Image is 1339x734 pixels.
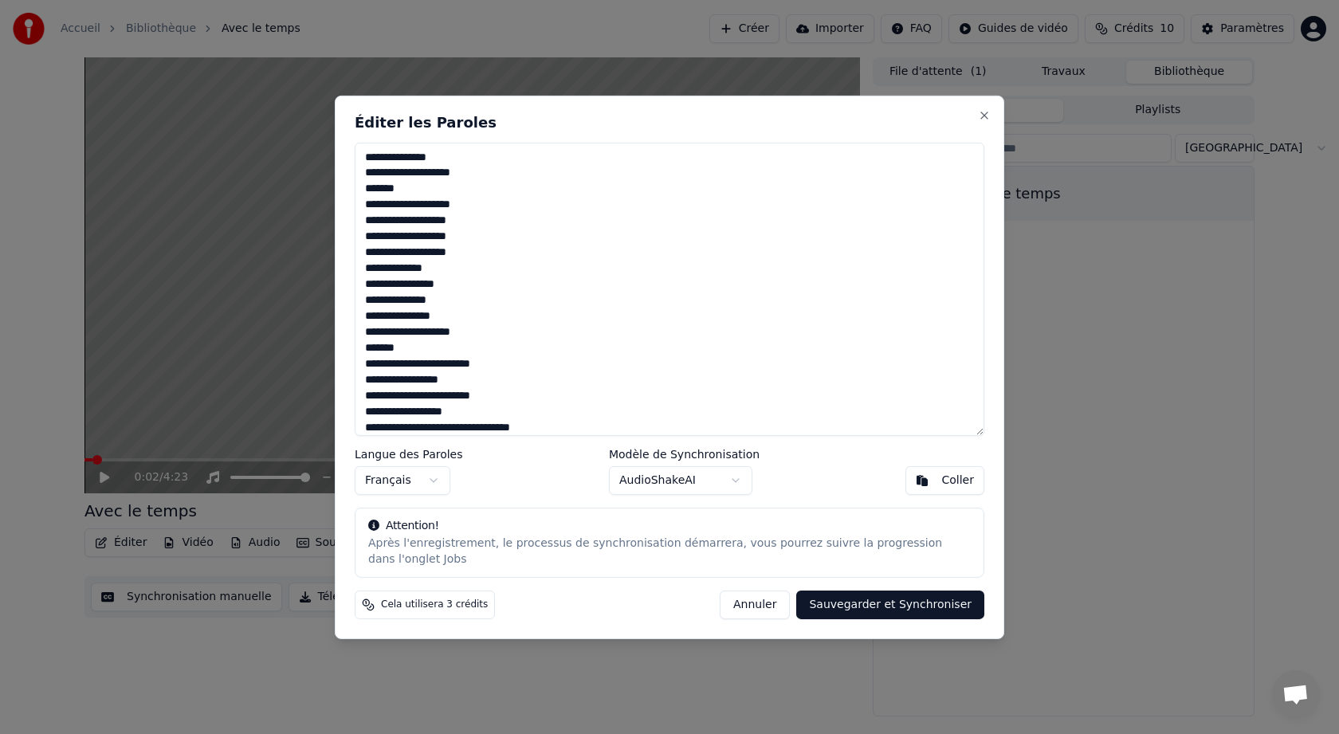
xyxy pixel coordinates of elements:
button: Annuler [720,591,790,619]
button: Sauvegarder et Synchroniser [796,591,984,619]
label: Langue des Paroles [355,449,463,460]
div: Coller [941,473,974,489]
h2: Éditer les Paroles [355,115,984,129]
div: Attention! [368,518,971,534]
label: Modèle de Synchronisation [609,449,760,460]
button: Coller [905,466,984,495]
div: Après l'enregistrement, le processus de synchronisation démarrera, vous pourrez suivre la progres... [368,536,971,567]
span: Cela utilisera 3 crédits [381,599,488,611]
